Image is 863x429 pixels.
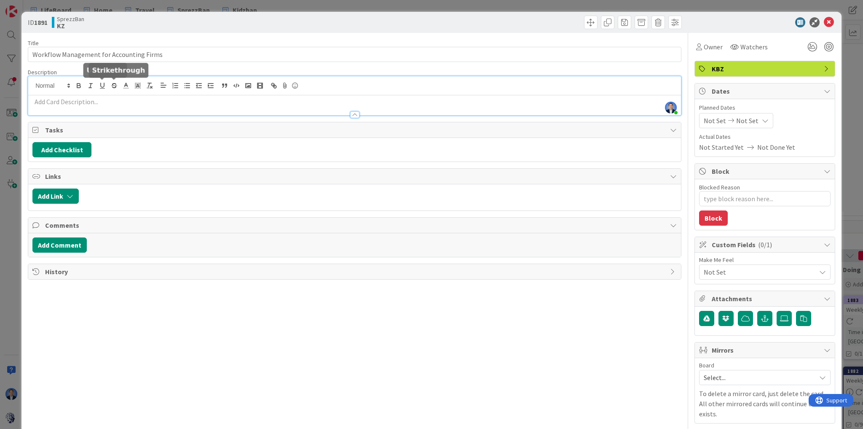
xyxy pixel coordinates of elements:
span: ID [28,17,48,27]
b: 1891 [34,18,48,27]
span: Support [18,1,38,11]
span: Planned Dates [699,103,831,112]
button: Add Comment [32,237,87,253]
span: Links [45,171,666,181]
b: KZ [57,22,84,29]
span: Tasks [45,125,666,135]
h5: Strikethrough [92,66,145,74]
span: Not Started Yet [699,142,744,152]
span: ( 0/1 ) [758,240,772,249]
span: Select... [704,372,812,383]
span: Block [712,166,820,176]
span: Actual Dates [699,132,831,141]
span: Custom Fields [712,240,820,250]
span: Not Set [704,116,726,126]
input: type card name here... [28,47,681,62]
span: Attachments [712,294,820,304]
span: Dates [712,86,820,96]
span: SprezzBan [57,16,84,22]
span: Not Set [736,116,758,126]
span: Mirrors [712,345,820,355]
h5: Underline [87,66,124,74]
span: KBZ [712,64,820,74]
span: Board [699,362,714,368]
p: To delete a mirror card, just delete the card. All other mirrored cards will continue to exists. [699,389,831,419]
label: Title [28,39,39,47]
span: Watchers [740,42,768,52]
label: Blocked Reason [699,183,740,191]
div: Make Me Feel [699,257,831,263]
button: Block [699,210,728,226]
span: Not Set [704,266,812,278]
span: Not Done Yet [757,142,795,152]
span: Owner [704,42,723,52]
span: Comments [45,220,666,230]
button: Add Link [32,189,79,204]
button: Add Checklist [32,142,91,157]
span: Description [28,68,57,76]
img: 0C7sLYpboC8qJ4Pigcws55mStztBx44M.png [665,102,677,113]
span: History [45,267,666,277]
